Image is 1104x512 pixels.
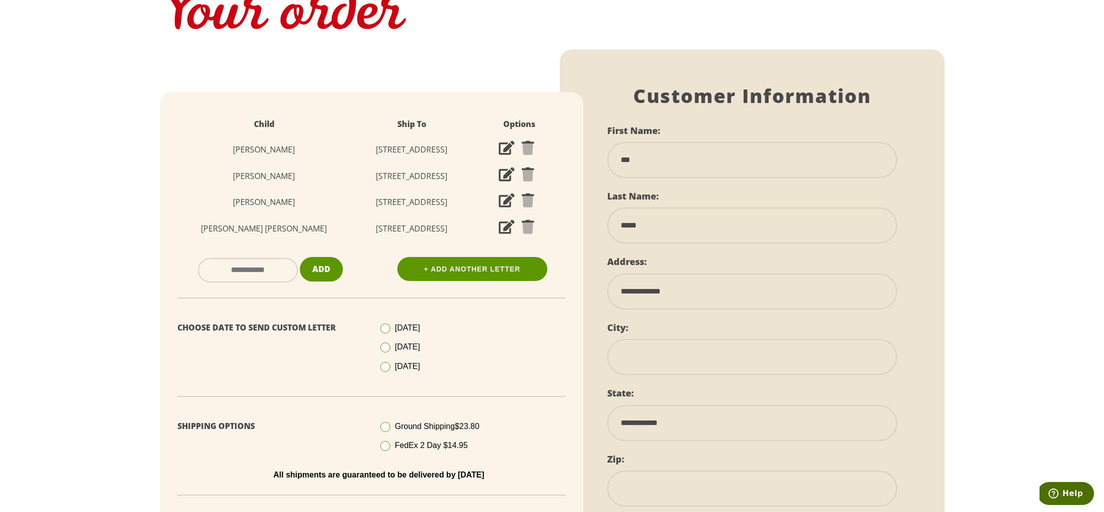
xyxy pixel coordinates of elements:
th: Options [465,112,573,136]
span: FedEx 2 Day $14.95 [395,441,468,449]
td: [PERSON_NAME] [PERSON_NAME] [170,215,358,242]
span: [DATE] [395,342,420,351]
td: [STREET_ADDRESS] [358,189,465,215]
td: [STREET_ADDRESS] [358,163,465,189]
span: [DATE] [395,362,420,370]
a: + Add Another Letter [397,257,547,281]
button: Add [300,257,343,281]
label: Address: [607,255,647,267]
span: [DATE] [395,323,420,332]
p: All shipments are guaranteed to be delivered by [DATE] [185,470,573,479]
label: State: [607,387,634,399]
td: [PERSON_NAME] [170,163,358,189]
h1: Customer Information [607,84,897,107]
label: Zip: [607,453,624,465]
span: Add [312,263,330,274]
p: Shipping Options [177,419,364,433]
td: [STREET_ADDRESS] [358,136,465,163]
label: City: [607,321,628,333]
p: Choose Date To Send Custom Letter [177,320,364,335]
th: Ship To [358,112,465,136]
span: $23.80 [455,422,479,430]
label: First Name: [607,124,660,136]
iframe: Opens a widget where you can find more information [1040,482,1094,507]
span: Ground Shipping [395,422,479,430]
td: [PERSON_NAME] [170,189,358,215]
label: Last Name: [607,190,659,202]
td: [PERSON_NAME] [170,136,358,163]
td: [STREET_ADDRESS] [358,215,465,242]
th: Child [170,112,358,136]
